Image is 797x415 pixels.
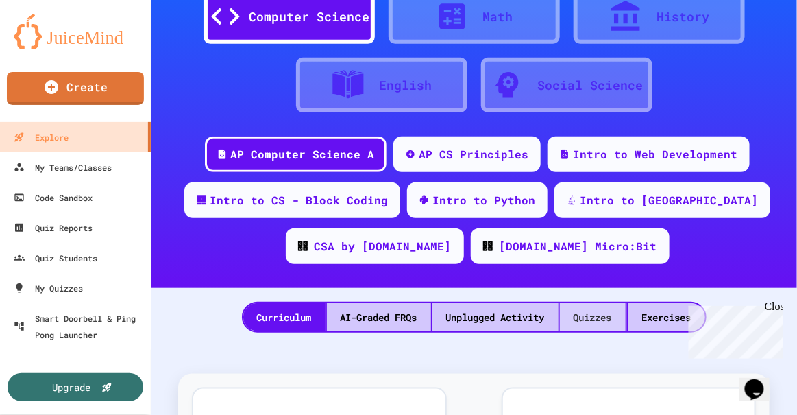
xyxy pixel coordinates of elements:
div: Explore [14,129,69,145]
img: CODE_logo_RGB.png [483,241,493,251]
div: Curriculum [243,303,326,331]
div: [DOMAIN_NAME] Micro:Bit [500,238,657,254]
div: Smart Doorbell & Ping Pong Launcher [14,310,145,343]
div: English [379,76,432,95]
div: History [657,8,709,26]
div: Chat with us now!Close [5,5,95,87]
div: Intro to Web Development [573,146,737,163]
div: Math [483,8,513,26]
div: Code Sandbox [14,189,93,206]
div: Computer Science [249,8,370,26]
div: My Teams/Classes [14,159,112,176]
div: Quiz Students [14,250,97,266]
div: AI-Graded FRQs [327,303,431,331]
iframe: chat widget [739,360,783,401]
a: Create [7,72,144,105]
div: My Quizzes [14,280,83,296]
img: logo-orange.svg [14,14,137,49]
iframe: chat widget [683,300,783,359]
img: CODE_logo_RGB.png [298,241,308,251]
div: Quizzes [560,303,626,331]
div: Social Science [538,76,643,95]
div: Unplugged Activity [432,303,559,331]
div: AP CS Principles [419,146,528,163]
div: Intro to [GEOGRAPHIC_DATA] [580,192,758,209]
div: Exercises [628,303,705,331]
div: AP Computer Science A [230,146,374,163]
div: Intro to CS - Block Coding [210,192,388,209]
div: Upgrade [53,380,91,394]
div: CSA by [DOMAIN_NAME] [315,238,452,254]
div: Quiz Reports [14,220,93,236]
div: Intro to Python [432,192,535,209]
